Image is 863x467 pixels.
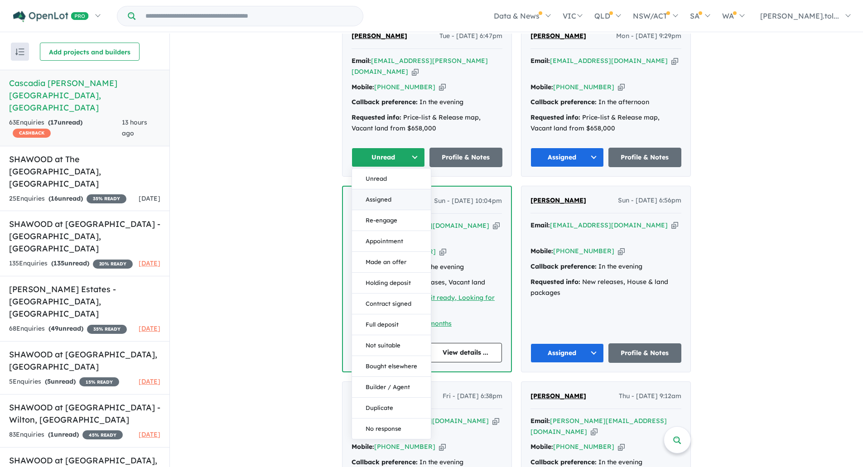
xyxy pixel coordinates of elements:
[9,77,160,114] h5: Cascadia [PERSON_NAME][GEOGRAPHIC_DATA] , [GEOGRAPHIC_DATA]
[9,218,160,255] h5: SHAWOOD at [GEOGRAPHIC_DATA] - [GEOGRAPHIC_DATA] , [GEOGRAPHIC_DATA]
[530,278,580,286] strong: Requested info:
[618,82,625,92] button: Copy
[553,247,614,255] a: [PHONE_NUMBER]
[352,231,431,252] button: Appointment
[87,325,127,334] span: 35 % READY
[9,401,160,426] h5: SHAWOOD at [GEOGRAPHIC_DATA] - Wilton , [GEOGRAPHIC_DATA]
[15,48,24,55] img: sort.svg
[40,43,140,61] button: Add projects and builders
[53,259,64,267] span: 135
[530,57,550,65] strong: Email:
[352,168,431,439] div: Unread
[530,262,597,270] strong: Callback preference:
[530,195,586,206] a: [PERSON_NAME]
[530,343,604,363] button: Assigned
[137,6,361,26] input: Try estate name, suburb, builder or developer
[352,314,431,335] button: Full deposit
[439,31,502,42] span: Tue - [DATE] 6:47pm
[530,458,597,466] strong: Callback preference:
[530,31,586,42] a: [PERSON_NAME]
[9,117,122,139] div: 63 Enquir ies
[530,417,550,425] strong: Email:
[13,11,89,22] img: Openlot PRO Logo White
[618,195,681,206] span: Sun - [DATE] 6:56pm
[82,430,123,439] span: 45 % READY
[530,83,553,91] strong: Mobile:
[9,258,133,269] div: 135 Enquir ies
[530,97,681,108] div: In the afternoon
[50,118,58,126] span: 17
[439,442,446,452] button: Copy
[50,430,54,438] span: 1
[48,430,79,438] strong: ( unread)
[352,112,502,134] div: Price-list & Release map, Vacant land from $658,000
[619,391,681,402] span: Thu - [DATE] 9:12am
[530,196,586,204] span: [PERSON_NAME]
[550,221,668,229] a: [EMAIL_ADDRESS][DOMAIN_NAME]
[139,259,160,267] span: [DATE]
[9,376,119,387] div: 5 Enquir ies
[352,169,431,189] button: Unread
[352,31,407,42] a: [PERSON_NAME]
[9,153,160,190] h5: SHAWOOD at The [GEOGRAPHIC_DATA] , [GEOGRAPHIC_DATA]
[530,148,604,167] button: Assigned
[760,11,839,20] span: [PERSON_NAME].tol...
[352,335,431,356] button: Not suitable
[352,210,431,231] button: Re-engage
[352,252,431,273] button: Made an offer
[530,417,667,436] a: [PERSON_NAME][EMAIL_ADDRESS][DOMAIN_NAME]
[352,83,374,91] strong: Mobile:
[352,97,502,108] div: In the evening
[9,193,126,204] div: 25 Enquir ies
[671,221,678,230] button: Copy
[412,67,419,77] button: Copy
[439,247,446,256] button: Copy
[493,221,500,231] button: Copy
[13,129,51,138] span: CASHBACK
[93,260,133,269] span: 20 % READY
[48,118,82,126] strong: ( unread)
[352,356,431,377] button: Bought elsewhere
[139,430,160,438] span: [DATE]
[352,113,401,121] strong: Requested info:
[51,194,58,202] span: 16
[352,443,374,451] strong: Mobile:
[434,196,502,207] span: Sun - [DATE] 10:04pm
[9,348,160,373] h5: SHAWOOD at [GEOGRAPHIC_DATA] , [GEOGRAPHIC_DATA]
[530,32,586,40] span: [PERSON_NAME]
[352,377,431,398] button: Builder / Agent
[530,98,597,106] strong: Callback preference:
[352,398,431,419] button: Duplicate
[608,148,682,167] a: Profile & Notes
[45,377,76,385] strong: ( unread)
[9,283,160,320] h5: [PERSON_NAME] Estates - [GEOGRAPHIC_DATA] , [GEOGRAPHIC_DATA]
[51,259,89,267] strong: ( unread)
[139,194,160,202] span: [DATE]
[374,83,435,91] a: [PHONE_NUMBER]
[48,324,83,332] strong: ( unread)
[608,343,682,363] a: Profile & Notes
[352,57,371,65] strong: Email:
[439,82,446,92] button: Copy
[443,391,502,402] span: Fri - [DATE] 6:38pm
[352,294,431,314] button: Contract signed
[352,419,431,439] button: No response
[48,194,83,202] strong: ( unread)
[352,189,431,210] button: Assigned
[9,323,127,334] div: 68 Enquir ies
[47,377,51,385] span: 5
[352,273,431,294] button: Holding deposit
[530,443,553,451] strong: Mobile:
[9,429,123,440] div: 83 Enquir ies
[139,377,160,385] span: [DATE]
[530,113,580,121] strong: Requested info:
[530,392,586,400] span: [PERSON_NAME]
[79,377,119,386] span: 15 % READY
[618,442,625,452] button: Copy
[671,56,678,66] button: Copy
[352,148,425,167] button: Unread
[530,261,681,272] div: In the evening
[374,443,435,451] a: [PHONE_NUMBER]
[530,247,553,255] strong: Mobile:
[553,83,614,91] a: [PHONE_NUMBER]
